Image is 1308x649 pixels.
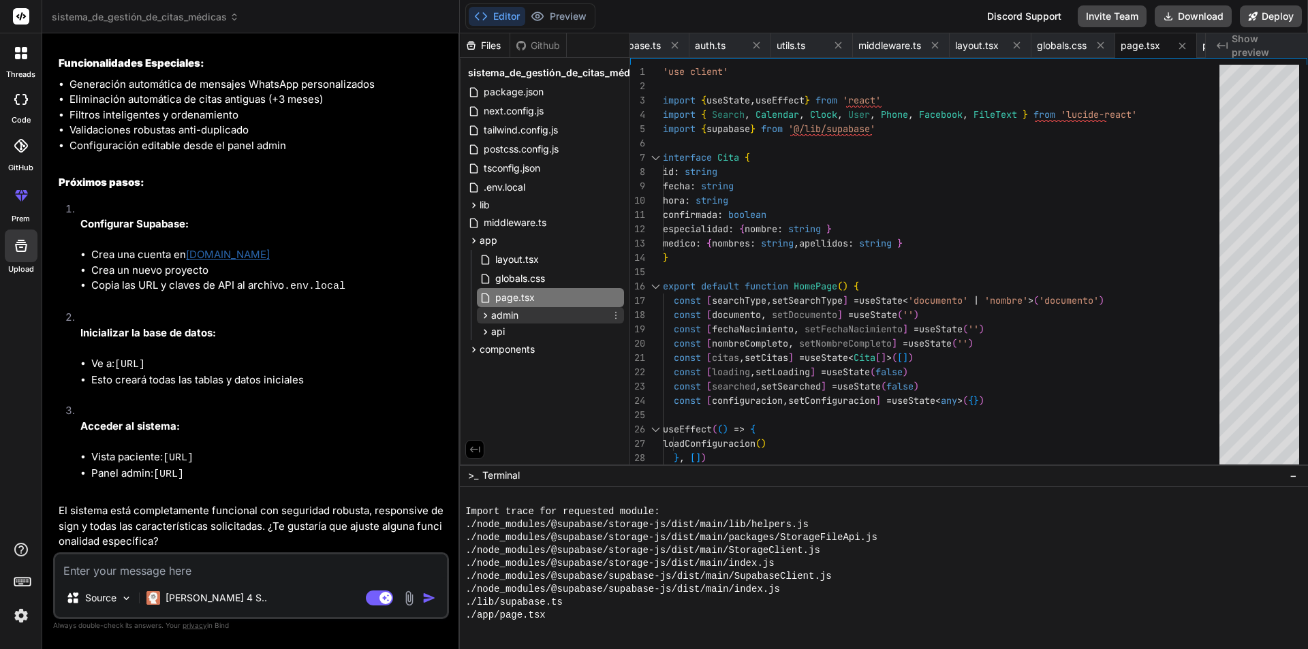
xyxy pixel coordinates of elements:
div: 17 [630,294,645,308]
span: tsconfig.json [482,160,542,176]
span: : [696,237,701,249]
div: 27 [630,437,645,451]
span: ] [821,380,826,392]
span: lib [480,198,490,212]
img: Claude 4 Sonnet [146,591,160,605]
div: Click to collapse the range. [647,422,664,437]
strong: Funcionalidades Especiales: [59,57,204,69]
span: , [750,94,756,106]
span: default [701,280,739,292]
button: − [1287,464,1300,486]
span: boolean [728,208,766,221]
div: 21 [630,351,645,365]
span: middleware.ts [858,39,921,52]
span: , [756,380,761,392]
span: ) [979,394,984,407]
span: from [815,94,837,106]
span: = [886,394,892,407]
span: const [674,308,701,321]
span: = [914,323,919,335]
span: ./node_modules/@supabase/supabase-js/dist/main/index.js [465,583,780,596]
span: } [750,123,756,135]
div: 15 [630,265,645,279]
span: Cita [854,351,875,364]
span: { [968,394,974,407]
span: ( [952,337,957,349]
span: app [480,234,497,247]
div: 10 [630,193,645,208]
span: [ [897,351,903,364]
strong: Inicializar la base de datos: [80,326,216,339]
label: threads [6,69,35,80]
span: ( [1033,294,1039,306]
div: 1 [630,65,645,79]
span: '' [968,323,979,335]
span: { [739,223,745,235]
span: < [935,394,941,407]
span: , [761,308,766,321]
span: useState [859,294,903,306]
span: : [750,237,756,249]
span: nombre [745,223,777,235]
div: Discord Support [979,5,1070,27]
div: 7 [630,151,645,165]
span: from [761,123,783,135]
span: auth.ts [695,39,726,52]
span: globals.css [494,270,546,287]
span: , [908,108,914,121]
span: setFechaNacimiento [805,323,903,335]
span: = [832,380,837,392]
span: function [745,280,788,292]
span: Import trace for requested module: [465,505,660,518]
span: > [957,394,963,407]
div: 6 [630,136,645,151]
span: fechaNacimiento [712,323,794,335]
span: citas [712,351,739,364]
span: Show preview [1232,32,1297,59]
div: Click to collapse the range. [647,151,664,165]
code: .env.local [284,281,345,292]
span: [ [706,323,712,335]
span: : [717,208,723,221]
span: any [941,394,957,407]
span: , [766,294,772,306]
button: Deploy [1240,5,1302,27]
span: tailwind.config.js [482,122,559,138]
span: ) [723,423,728,435]
div: 23 [630,379,645,394]
div: 14 [630,251,645,265]
span: } [674,452,679,464]
span: > [886,351,892,364]
span: − [1290,469,1297,482]
span: [ [706,294,712,306]
span: sistema_de_gestión_de_citas_médicas [468,66,649,80]
span: sistema_de_gestión_de_citas_médicas [52,10,239,24]
span: useState [837,380,881,392]
span: admin [491,308,518,322]
span: ) [914,380,919,392]
span: ] [903,323,908,335]
span: , [739,351,745,364]
span: page.tsx [1121,39,1160,52]
span: const [674,366,701,378]
span: import [663,123,696,135]
span: [ [706,380,712,392]
span: ( [870,366,875,378]
span: >_ [468,469,478,482]
span: const [674,394,701,407]
span: const [674,380,701,392]
span: [ [875,351,881,364]
span: ) [843,280,848,292]
span: searchType [712,294,766,306]
span: Clock [810,108,837,121]
div: 13 [630,236,645,251]
span: [ [706,308,712,321]
div: 26 [630,422,645,437]
span: } [897,237,903,249]
span: [ [706,337,712,349]
span: : [848,237,854,249]
span: : [728,223,734,235]
li: Crea una cuenta en [91,247,446,263]
label: code [12,114,31,126]
div: 28 [630,451,645,465]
